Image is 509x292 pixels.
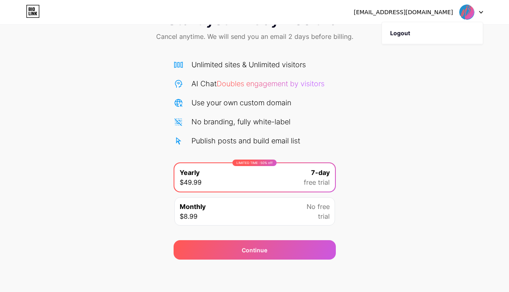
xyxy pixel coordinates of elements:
span: trial [318,211,330,221]
span: $49.99 [180,177,202,187]
span: Yearly [180,168,200,177]
div: [EMAIL_ADDRESS][DOMAIN_NAME] [354,8,453,17]
div: No branding, fully white-label [191,116,290,127]
div: Publish posts and build email list [191,135,300,146]
span: No free [307,202,330,211]
div: AI Chat [191,78,324,89]
div: Unlimited sites & Unlimited visitors [191,59,306,70]
img: mbfabtex [459,4,475,20]
li: Logout [382,22,483,44]
span: $8.99 [180,211,198,221]
div: Use your own custom domain [191,97,291,108]
div: LIMITED TIME : 50% off [232,160,277,166]
span: Cancel anytime. We will send you an email 2 days before billing. [156,32,353,41]
span: Monthly [180,202,206,211]
span: 7-day [311,168,330,177]
span: Continue [242,246,267,254]
span: Start your 7 day free trial [167,11,342,28]
span: Doubles engagement by visitors [217,79,324,88]
span: free trial [304,177,330,187]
